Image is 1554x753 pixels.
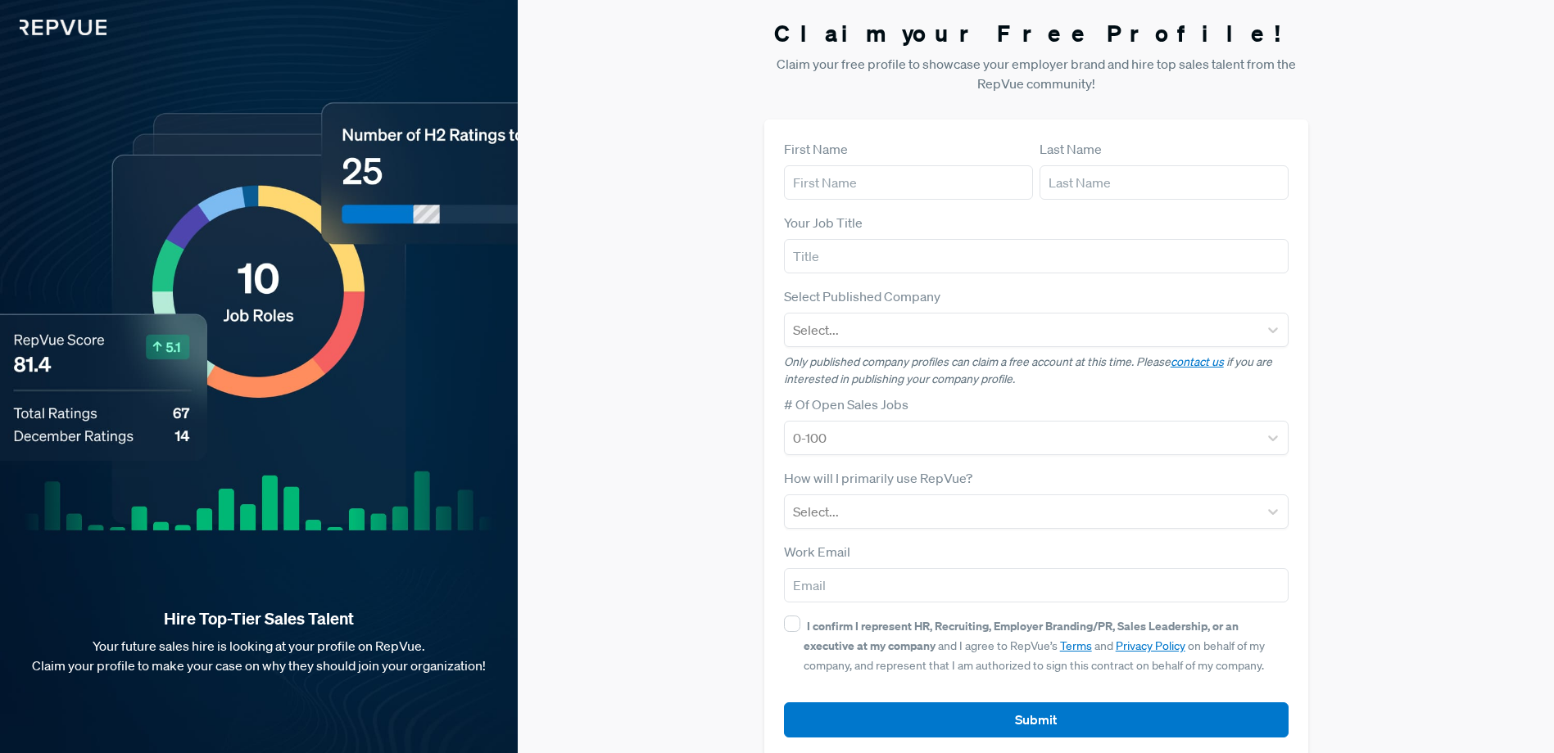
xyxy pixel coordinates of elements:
a: Privacy Policy [1116,638,1185,653]
a: Terms [1060,638,1092,653]
strong: Hire Top-Tier Sales Talent [26,608,492,629]
label: Last Name [1040,139,1102,159]
p: Only published company profiles can claim a free account at this time. Please if you are interest... [784,354,1289,388]
h3: Claim your Free Profile! [764,20,1308,47]
input: Email [784,568,1289,602]
label: # Of Open Sales Jobs [784,395,908,414]
label: Work Email [784,542,850,561]
label: First Name [784,139,848,159]
input: Last Name [1040,165,1289,200]
span: and I agree to RepVue’s and on behalf of my company, and represent that I am authorized to sign t... [804,619,1265,673]
p: Claim your free profile to showcase your employer brand and hire top sales talent from the RepVue... [764,54,1308,93]
p: Your future sales hire is looking at your profile on RepVue. Claim your profile to make your case... [26,636,492,675]
button: Submit [784,702,1289,737]
label: How will I primarily use RepVue? [784,468,972,488]
input: First Name [784,165,1033,200]
strong: I confirm I represent HR, Recruiting, Employer Branding/PR, Sales Leadership, or an executive at ... [804,618,1239,653]
input: Title [784,239,1289,273]
a: contact us [1171,354,1224,369]
label: Your Job Title [784,213,863,232]
label: Select Published Company [784,286,940,306]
